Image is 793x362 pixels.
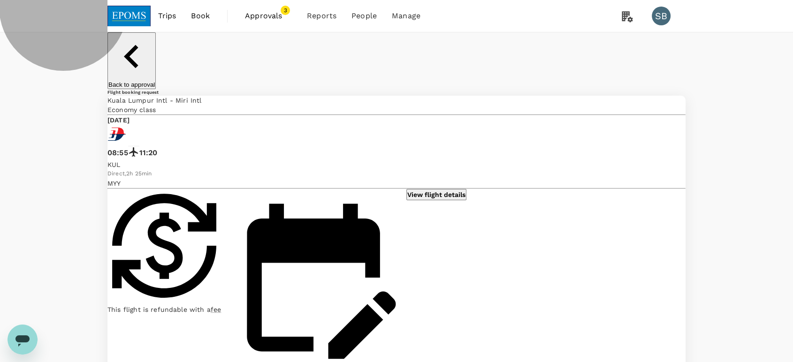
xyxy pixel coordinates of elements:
span: Book [191,10,210,22]
button: View flight details [406,189,466,200]
span: Manage [392,10,420,22]
p: MYY [107,179,686,188]
div: Direct , 2h 25min [107,169,686,179]
p: 08:55 [107,147,128,158]
span: Reports [307,10,336,22]
span: fee [211,306,221,313]
img: EPOMS SDN BHD [107,6,151,26]
p: Back to approval [108,81,155,88]
p: View flight details [407,190,465,199]
span: 3 [281,6,290,15]
span: Trips [158,10,176,22]
img: MH [107,125,126,143]
span: Approvals [245,10,292,22]
button: Back to approval [107,32,156,89]
p: Economy class [107,105,686,114]
span: People [351,10,377,22]
p: Kuala Lumpur Intl - Miri Intl [107,96,686,105]
p: KUL [107,160,686,169]
p: This flight is refundable with a [107,305,221,314]
p: [DATE] [107,115,130,125]
p: 11:20 [139,147,158,158]
h6: Flight booking request [107,89,686,95]
iframe: Button to launch messaging window [8,324,38,354]
div: SB [652,7,671,25]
